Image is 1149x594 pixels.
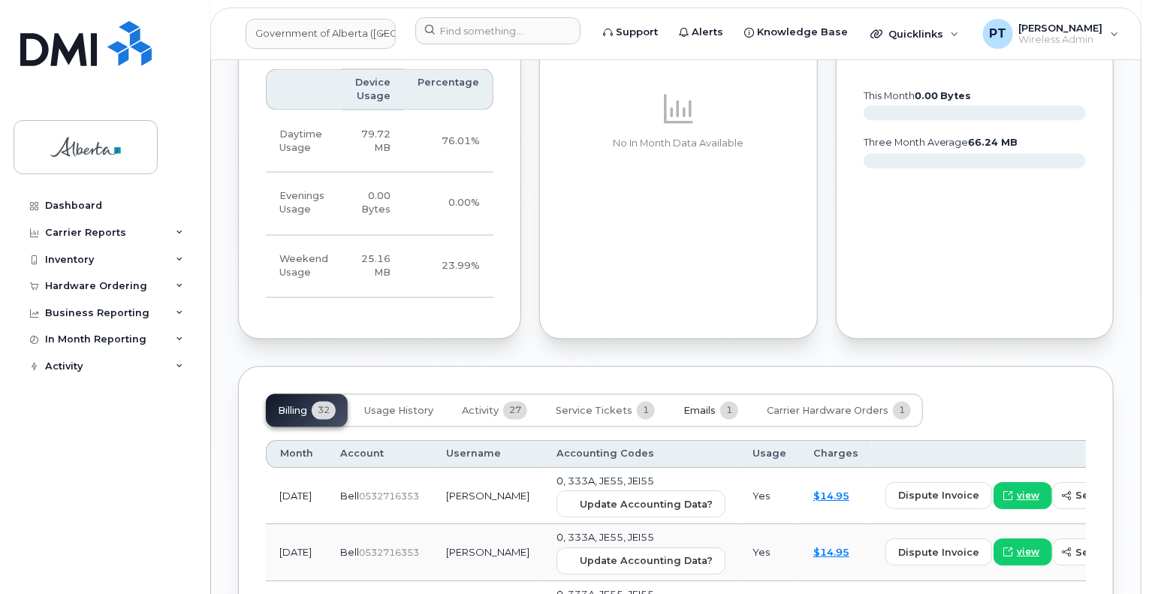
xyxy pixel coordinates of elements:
td: 23.99% [404,236,493,299]
span: [PERSON_NAME] [1019,22,1103,34]
div: Penny Tse [973,19,1129,49]
td: 25.16 MB [342,236,404,299]
p: No In Month Data Available [567,137,790,150]
td: Daytime Usage [266,110,342,173]
span: send copy [1075,489,1132,503]
a: $14.95 [813,490,849,502]
span: view [1017,546,1039,559]
th: Device Usage [342,69,404,110]
tr: Friday from 6:00pm to Monday 8:00am [266,236,493,299]
tspan: 66.24 MB [969,137,1018,149]
th: Accounting Codes [543,441,739,468]
span: 0, 333A, JE55, JEI55 [556,532,654,544]
tr: Weekdays from 6:00pm to 8:00am [266,173,493,236]
span: 1 [637,402,655,420]
a: view [994,483,1052,510]
a: $14.95 [813,547,849,559]
span: Alerts [692,25,723,40]
span: dispute invoice [898,489,979,503]
span: Update Accounting Data? [580,498,713,512]
th: Username [433,441,543,468]
span: 1 [720,402,738,420]
td: 79.72 MB [342,110,404,173]
td: [PERSON_NAME] [433,469,543,526]
button: dispute invoice [885,539,992,566]
span: Bell [340,490,359,502]
td: 0.00% [404,173,493,236]
span: Update Accounting Data? [580,554,713,568]
span: send copy [1075,546,1132,560]
span: Service Tickets [556,406,632,418]
th: Month [266,441,327,468]
td: Evenings Usage [266,173,342,236]
button: Update Accounting Data? [556,491,725,518]
input: Find something... [415,17,581,44]
span: 0532716353 [359,491,419,502]
span: Support [616,25,658,40]
span: Bell [340,547,359,559]
span: Usage History [364,406,433,418]
span: 1 [893,402,911,420]
button: Update Accounting Data? [556,548,725,575]
td: Yes [739,525,800,582]
a: Government of Alberta (GOA) [246,19,396,49]
text: three month average [863,137,1018,149]
span: Quicklinks [888,28,943,40]
span: Wireless Admin [1019,34,1103,46]
td: [DATE] [266,469,327,526]
td: [PERSON_NAME] [433,525,543,582]
text: this month [863,91,972,102]
span: 0, 333A, JE55, JEI55 [556,475,654,487]
span: Knowledge Base [757,25,848,40]
span: 0532716353 [359,547,419,559]
a: Alerts [668,17,734,47]
td: 0.00 Bytes [342,173,404,236]
span: Activity [462,406,499,418]
td: [DATE] [266,525,327,582]
button: send copy [1052,539,1144,566]
th: Account [327,441,433,468]
span: view [1017,490,1039,503]
th: Usage [739,441,800,468]
button: send copy [1052,483,1144,510]
th: Charges [800,441,872,468]
a: Support [593,17,668,47]
td: 76.01% [404,110,493,173]
td: Weekend Usage [266,236,342,299]
span: PT [989,25,1006,43]
th: Percentage [404,69,493,110]
span: Carrier Hardware Orders [767,406,888,418]
span: dispute invoice [898,546,979,560]
div: Quicklinks [860,19,970,49]
button: dispute invoice [885,483,992,510]
span: Emails [683,406,716,418]
tspan: 0.00 Bytes [915,91,972,102]
td: Yes [739,469,800,526]
a: view [994,539,1052,566]
span: 27 [503,402,527,420]
a: Knowledge Base [734,17,858,47]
